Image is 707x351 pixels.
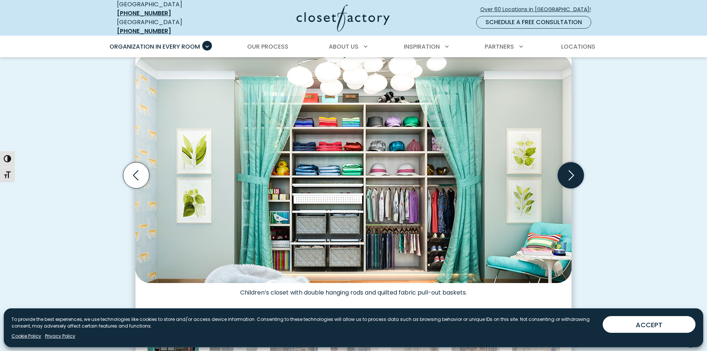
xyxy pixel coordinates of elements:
a: Over 60 Locations in [GEOGRAPHIC_DATA]! [480,3,597,16]
a: [PHONE_NUMBER] [117,9,171,17]
img: Children's closet with double handing rods and quilted fabric pull-out baskets. [135,55,572,283]
span: Partners [485,42,514,51]
button: ACCEPT [603,316,695,333]
button: Next slide [555,159,587,191]
span: Our Process [247,42,288,51]
span: Inspiration [404,42,440,51]
p: To provide the best experiences, we use technologies like cookies to store and/or access device i... [12,316,597,329]
button: Previous slide [120,159,152,191]
a: Schedule a Free Consultation [476,16,591,29]
a: Privacy Policy [45,333,75,339]
span: About Us [329,42,359,51]
span: Locations [561,42,595,51]
span: Organization in Every Room [109,42,200,51]
nav: Primary Menu [104,36,603,57]
span: Over 60 Locations in [GEOGRAPHIC_DATA]! [480,6,597,13]
figcaption: Children’s closet with double hanging rods and quilted fabric pull-out baskets. [135,283,572,296]
img: Closet Factory Logo [297,4,390,32]
a: Cookie Policy [12,333,41,339]
div: [GEOGRAPHIC_DATA] [117,18,225,36]
a: [PHONE_NUMBER] [117,27,171,35]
